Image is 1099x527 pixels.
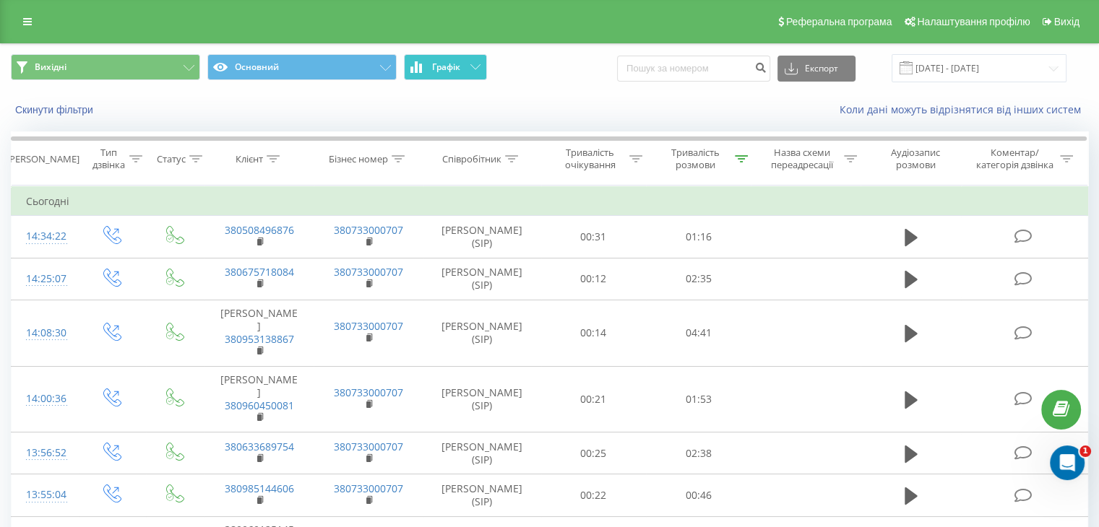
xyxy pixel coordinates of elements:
[541,432,646,474] td: 00:25
[646,300,751,366] td: 04:41
[334,482,403,495] a: 380733000707
[334,386,403,399] a: 380733000707
[777,56,856,82] button: Експорт
[404,54,487,80] button: Графік
[541,300,646,366] td: 00:14
[972,147,1056,171] div: Коментар/категорія дзвінка
[11,54,200,80] button: Вихідні
[617,56,770,82] input: Пошук за номером
[423,366,541,432] td: [PERSON_NAME] (SIP)
[541,216,646,258] td: 00:31
[646,258,751,300] td: 02:35
[157,153,186,165] div: Статус
[1079,445,1091,457] span: 1
[225,482,294,495] a: 380985144606
[423,474,541,516] td: [PERSON_NAME] (SIP)
[646,474,751,516] td: 00:46
[91,147,125,171] div: Тип дзвінка
[874,147,958,171] div: Аудіозапис розмови
[786,16,892,27] span: Реферальна програма
[541,474,646,516] td: 00:22
[646,216,751,258] td: 01:16
[442,153,501,165] div: Співробітник
[225,398,294,412] a: 380960450081
[225,440,294,453] a: 380633689754
[225,265,294,279] a: 380675718084
[26,319,64,347] div: 14:08:30
[646,432,751,474] td: 02:38
[659,147,731,171] div: Тривалість розмови
[26,481,64,509] div: 13:55:04
[35,61,66,73] span: Вихідні
[225,223,294,237] a: 380508496876
[12,187,1088,216] td: Сьогодні
[225,332,294,346] a: 380953138867
[541,258,646,300] td: 00:12
[1050,445,1085,480] iframe: Intercom live chat
[840,103,1088,116] a: Коли дані можуть відрізнятися вiд інших систем
[204,366,314,432] td: [PERSON_NAME]
[423,432,541,474] td: [PERSON_NAME] (SIP)
[423,258,541,300] td: [PERSON_NAME] (SIP)
[26,385,64,413] div: 14:00:36
[26,265,64,293] div: 14:25:07
[334,223,403,237] a: 380733000707
[334,319,403,333] a: 380733000707
[1054,16,1079,27] span: Вихід
[554,147,626,171] div: Тривалість очікування
[334,265,403,279] a: 380733000707
[423,216,541,258] td: [PERSON_NAME] (SIP)
[917,16,1030,27] span: Налаштування профілю
[7,153,79,165] div: [PERSON_NAME]
[204,300,314,366] td: [PERSON_NAME]
[423,300,541,366] td: [PERSON_NAME] (SIP)
[11,103,100,116] button: Скинути фільтри
[646,366,751,432] td: 01:53
[26,222,64,251] div: 14:34:22
[541,366,646,432] td: 00:21
[329,153,388,165] div: Бізнес номер
[334,440,403,453] a: 380733000707
[432,62,460,72] span: Графік
[26,439,64,467] div: 13:56:52
[764,147,840,171] div: Назва схеми переадресації
[236,153,263,165] div: Клієнт
[207,54,397,80] button: Основний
